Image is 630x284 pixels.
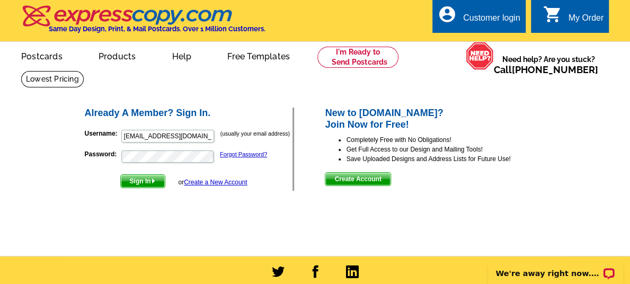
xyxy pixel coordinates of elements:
a: Free Templates [210,43,307,68]
i: shopping_cart [543,5,562,24]
i: account_circle [438,5,457,24]
button: Sign In [120,174,165,188]
a: Forgot Password? [220,151,267,157]
h2: Already A Member? Sign In. [85,108,293,119]
h2: New to [DOMAIN_NAME]? Join Now for Free! [325,108,547,130]
a: shopping_cart My Order [543,12,604,25]
a: Help [155,43,208,68]
div: My Order [568,13,604,28]
img: help [466,42,494,69]
a: Postcards [4,43,79,68]
span: Create Account [325,173,390,185]
a: Products [82,43,153,68]
a: [PHONE_NUMBER] [512,64,598,75]
div: Customer login [463,13,520,28]
a: Create a New Account [184,179,247,186]
span: Call [494,64,598,75]
span: Sign In [121,175,165,188]
img: button-next-arrow-white.png [151,179,156,183]
li: Get Full Access to our Design and Mailing Tools! [346,145,547,154]
small: (usually your email address) [220,130,290,137]
span: Need help? Are you stuck? [494,54,604,75]
a: account_circle Customer login [438,12,520,25]
h4: Same Day Design, Print, & Mail Postcards. Over 1 Million Customers. [49,25,265,33]
label: Password: [85,149,120,159]
iframe: LiveChat chat widget [481,251,630,284]
a: Same Day Design, Print, & Mail Postcards. Over 1 Million Customers. [21,13,265,33]
button: Create Account [325,172,391,186]
label: Username: [85,129,120,138]
li: Completely Free with No Obligations! [346,135,547,145]
div: or [178,177,247,187]
li: Save Uploaded Designs and Address Lists for Future Use! [346,154,547,164]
